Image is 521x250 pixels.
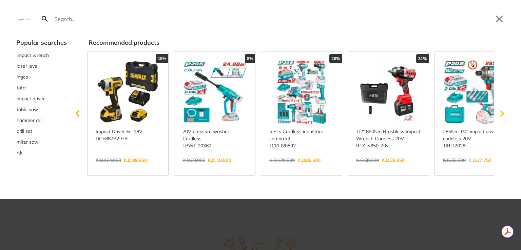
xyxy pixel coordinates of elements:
[17,84,26,91] span: total
[416,54,429,63] div: 31%
[17,63,38,70] span: laser level
[16,38,67,47] div: Popular searches
[16,50,67,61] div: Suggestion: impact wrench
[156,54,168,63] div: 19%
[16,61,67,71] button: Select suggestion: laser level
[71,107,84,120] svg: Scroll left
[16,17,33,20] img: Close
[16,137,67,147] button: Select suggestion: miter saw
[17,139,38,146] span: miter saw
[16,137,67,147] div: Suggestion: miter saw
[53,11,490,27] input: Search…
[17,149,22,157] span: rtk
[89,38,505,47] div: Recommended products
[16,50,67,61] button: Select suggestion: impact wrench
[16,115,67,126] div: Suggestion: hammer drill
[17,106,38,113] span: table saw
[494,14,505,24] button: Close
[17,95,45,102] span: impact driver
[495,107,509,120] svg: Scroll right
[17,117,43,124] span: hammer drill
[16,126,67,137] div: Suggestion: drill set
[17,128,32,135] span: drill set
[16,82,67,93] div: Suggestion: total
[16,61,67,71] div: Suggestion: laser level
[17,74,28,81] span: ingco
[16,93,67,104] button: Select suggestion: impact driver
[16,93,67,104] div: Suggestion: impact driver
[16,147,67,158] button: Select suggestion: rtk
[17,52,49,59] span: impact wrench
[16,115,67,126] button: Select suggestion: hammer drill
[16,71,67,82] button: Select suggestion: ingco
[41,15,49,23] svg: Search
[16,147,67,158] div: Suggestion: rtk
[245,54,255,63] div: 8%
[16,104,67,115] div: Suggestion: table saw
[16,126,67,137] button: Select suggestion: drill set
[329,54,342,63] div: 26%
[16,104,67,115] button: Select suggestion: table saw
[16,82,67,93] button: Select suggestion: total
[16,71,67,82] div: Suggestion: ingco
